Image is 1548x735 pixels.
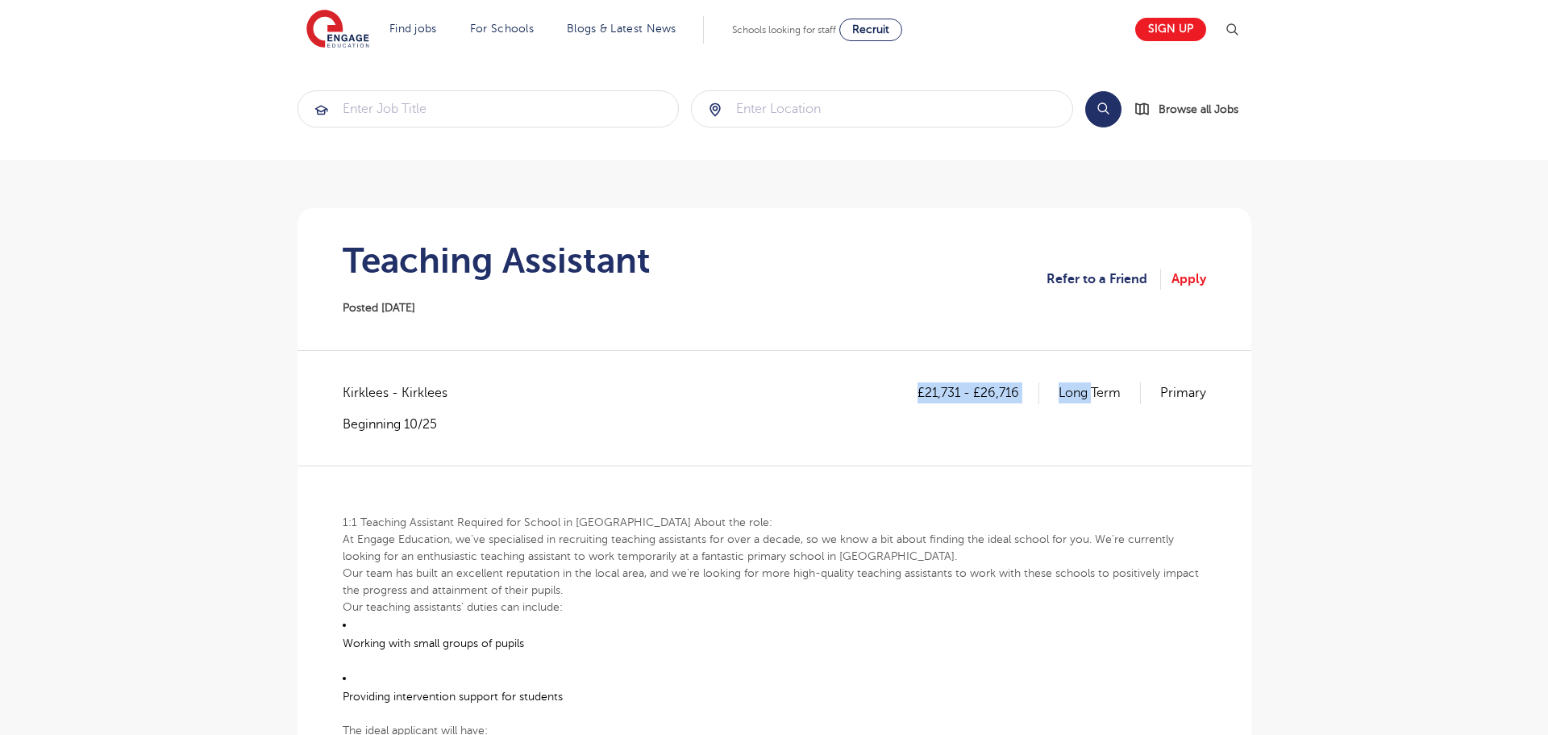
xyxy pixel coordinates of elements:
[567,23,676,35] a: Blogs & Latest News
[343,382,464,403] span: Kirklees - Kirklees
[343,416,464,433] p: Beginning 10/25
[306,10,369,50] img: Engage Education
[1159,100,1238,119] span: Browse all Jobs
[1047,269,1161,290] a: Refer to a Friend
[343,302,415,314] span: Posted [DATE]
[298,90,680,127] div: Submit
[343,516,772,528] b: 1:1 Teaching Assistant Required for School in [GEOGRAPHIC_DATA] About the role:
[692,91,1072,127] input: Submit
[298,91,679,127] input: Submit
[732,24,836,35] span: Schools looking for staff
[852,23,889,35] span: Recruit
[1160,382,1206,403] p: Primary
[1085,91,1121,127] button: Search
[343,531,1206,565] p: At Engage Education, we’ve specialised in recruiting teaching assistants for over a decade, so we...
[1134,100,1251,119] a: Browse all Jobs
[839,19,902,41] a: Recruit
[918,382,1039,403] p: £21,731 - £26,716
[389,23,437,35] a: Find jobs
[1171,269,1206,290] a: Apply
[343,634,1206,653] p: Working with small groups of pupils
[470,23,534,35] a: For Schools
[691,90,1073,127] div: Submit
[343,687,1206,706] p: Providing intervention support for students
[1135,18,1206,41] a: Sign up
[343,601,563,613] b: Our teaching assistants’ duties can include:
[343,565,1206,599] p: Our team has built an excellent reputation in the local area, and we’re looking for more high-qua...
[343,240,651,281] h1: Teaching Assistant
[1059,382,1141,403] p: Long Term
